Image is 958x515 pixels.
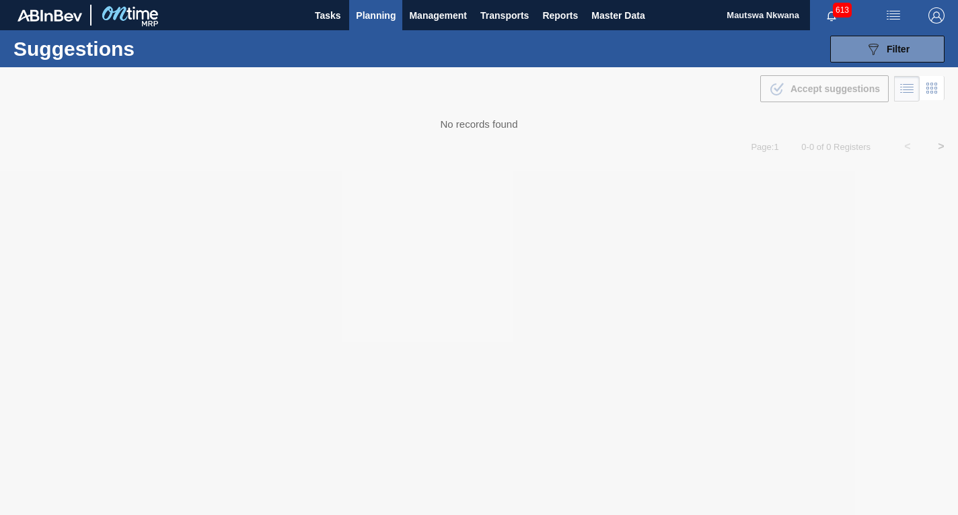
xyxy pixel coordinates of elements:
[409,7,467,24] span: Management
[313,7,342,24] span: Tasks
[17,9,82,22] img: TNhmsLtSVTkK8tSr43FrP2fwEKptu5GPRR3wAAAABJRU5ErkJggg==
[830,36,945,63] button: Filter
[13,41,252,56] h1: Suggestions
[480,7,529,24] span: Transports
[887,44,910,54] span: Filter
[810,6,853,25] button: Notifications
[833,3,852,17] span: 613
[885,7,901,24] img: userActions
[542,7,578,24] span: Reports
[356,7,396,24] span: Planning
[928,7,945,24] img: Logout
[591,7,644,24] span: Master Data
